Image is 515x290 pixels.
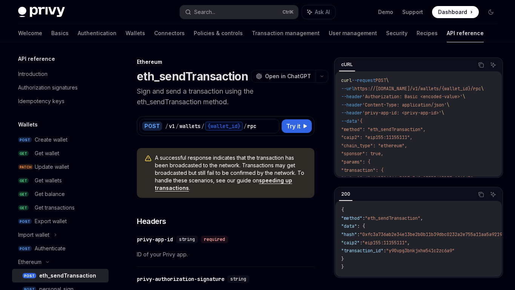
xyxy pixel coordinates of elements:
[302,5,335,19] button: Ask AI
[247,122,256,130] div: rpc
[142,122,162,131] div: POST
[438,8,467,16] span: Dashboard
[282,9,294,15] span: Ctrl K
[341,94,362,100] span: --header
[18,164,33,170] span: PATCH
[476,60,486,70] button: Copy the contents from the code block
[315,8,330,16] span: Ask AI
[360,240,362,246] span: :
[357,231,360,238] span: :
[341,126,426,133] span: "method": "eth_sendTransaction",
[463,94,465,100] span: \
[18,178,29,184] span: GET
[169,122,175,130] div: v1
[18,69,48,79] div: Introduction
[341,223,357,229] span: "data"
[12,81,109,94] a: Authorization signatures
[357,118,362,124] span: '{
[230,276,246,282] span: string
[341,256,344,262] span: }
[402,8,423,16] a: Support
[154,24,185,42] a: Connectors
[485,6,497,18] button: Toggle dark mode
[341,231,357,238] span: "hash"
[165,122,168,130] div: /
[383,248,386,254] span: :
[12,133,109,147] a: POSTCreate wallet
[35,190,65,199] div: Get balance
[12,201,109,214] a: GETGet transactions
[18,83,78,92] div: Authorization signatures
[18,97,64,106] div: Idempotency keys
[176,122,179,130] div: /
[18,7,65,17] img: dark logo
[137,69,248,83] h1: eth_sendTransaction
[18,191,29,197] span: GET
[18,258,41,267] div: Ethereum
[35,176,62,185] div: Get wallets
[137,216,166,227] span: Headers
[18,230,49,239] div: Import wallet
[180,5,299,19] button: Search...CtrlK
[18,24,42,42] a: Welcome
[341,118,357,124] span: --data
[194,8,215,17] div: Search...
[18,246,32,251] span: POST
[341,240,360,246] span: "caip2"
[488,60,498,70] button: Ask AI
[341,159,370,165] span: "params": {
[18,219,32,224] span: POST
[341,102,362,108] span: --header
[341,110,362,116] span: --header
[155,154,307,192] span: A successful response indicates that the transaction has been broadcasted to the network. Transac...
[341,134,412,140] span: "caip2": "eip155:11155111",
[251,70,316,83] button: Open in ChatGPT
[35,162,69,171] div: Update wallet
[12,174,109,187] a: GETGet wallets
[18,137,32,143] span: POST
[386,77,389,83] span: \
[339,60,355,69] div: cURL
[286,122,300,131] span: Try it
[126,24,145,42] a: Wallets
[441,110,444,116] span: \
[378,8,393,16] a: Demo
[51,24,69,42] a: Basics
[23,273,36,279] span: POST
[362,110,441,116] span: 'privy-app-id: <privy-app-id>'
[362,94,463,100] span: 'Authorization: Basic <encoded-value>'
[12,242,109,255] a: POSTAuthenticate
[476,190,486,199] button: Copy the contents from the code block
[488,190,498,199] button: Ask AI
[137,58,314,66] div: Ethereum
[407,240,410,246] span: ,
[137,275,224,283] div: privy-authorization-signature
[417,24,438,42] a: Recipes
[12,147,109,160] a: GETGet wallet
[35,135,67,144] div: Create wallet
[282,119,312,133] button: Try it
[35,149,59,158] div: Get wallet
[341,77,352,83] span: curl
[481,86,484,92] span: \
[362,240,407,246] span: "eip155:11155111"
[39,271,96,280] div: eth_sendTransaction
[341,143,407,149] span: "chain_type": "ethereum",
[420,215,423,221] span: ,
[18,54,55,63] h5: API reference
[194,24,243,42] a: Policies & controls
[376,77,386,83] span: POST
[12,67,109,81] a: Introduction
[179,122,201,130] div: wallets
[12,214,109,228] a: POSTExport wallet
[329,24,377,42] a: User management
[357,223,365,229] span: : {
[339,190,353,199] div: 200
[201,236,228,243] div: required
[341,215,362,221] span: "method"
[137,236,173,243] div: privy-app-id
[354,86,481,92] span: https://[DOMAIN_NAME]/v1/wallets/{wallet_id}/rpc
[386,248,455,254] span: "y90vpg3bnkjxhw541c2zc6a9"
[18,151,29,156] span: GET
[18,205,29,211] span: GET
